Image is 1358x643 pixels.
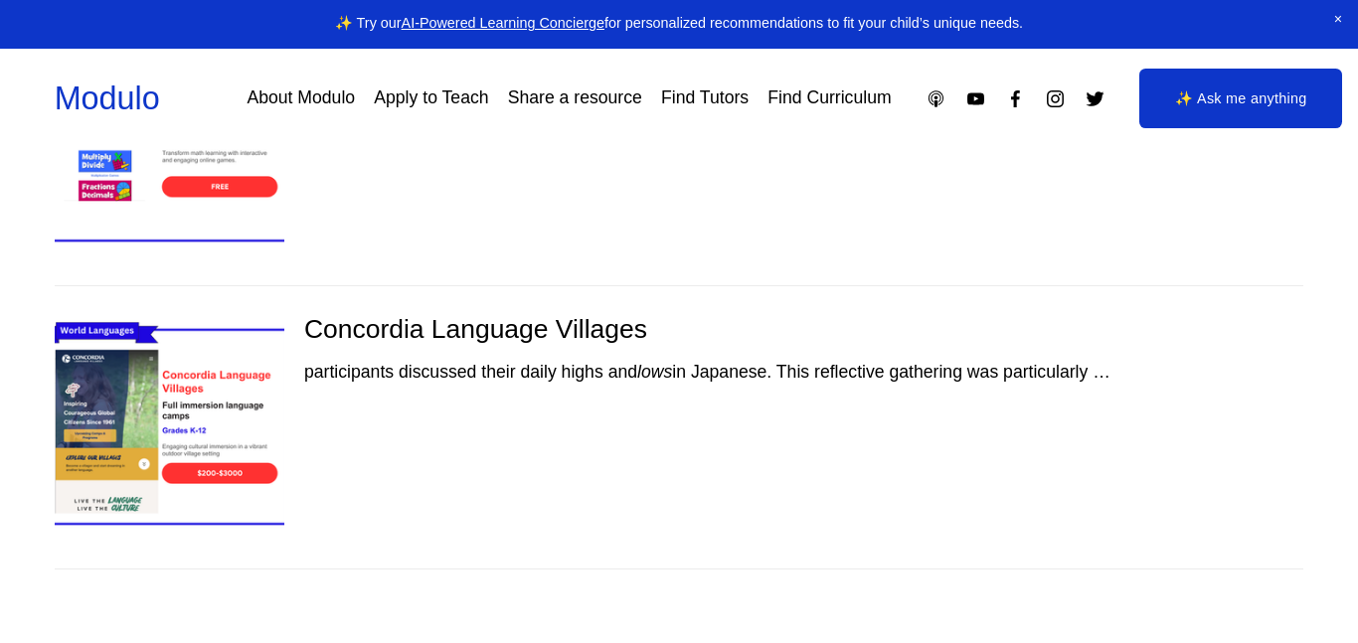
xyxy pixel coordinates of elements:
[402,15,604,31] a: AI-Powered Learning Concierge
[55,80,160,116] a: Modulo
[247,81,355,116] a: About Modulo
[508,81,642,116] a: Share a resource
[767,81,891,116] a: Find Curriculum
[55,285,1304,568] div: Concordia Language Villages participants discussed their daily highs andlowsin Japanese. This ref...
[965,88,986,109] a: YouTube
[637,362,672,382] em: lows
[1093,362,1110,382] span: …
[304,362,1088,382] span: participants discussed their daily highs and in Japanese. This reflective gathering was particularly
[55,312,1304,346] div: Concordia Language Villages
[661,81,749,116] a: Find Tutors
[926,88,946,109] a: Apple Podcasts
[374,81,488,116] a: Apply to Teach
[1085,88,1105,109] a: Twitter
[1045,88,1066,109] a: Instagram
[1005,88,1026,109] a: Facebook
[1139,69,1342,128] a: ✨ Ask me anything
